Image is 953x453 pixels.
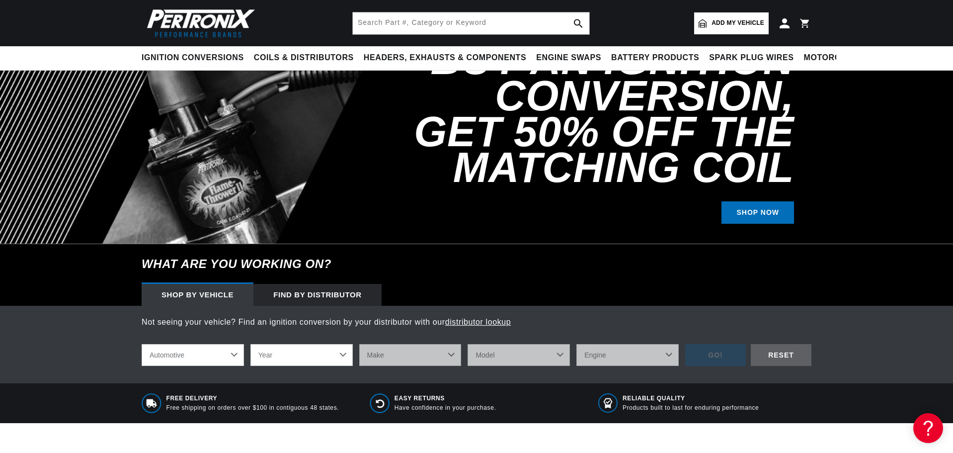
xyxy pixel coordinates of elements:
[142,344,244,366] select: Ride Type
[249,46,359,70] summary: Coils & Distributors
[704,46,798,70] summary: Spark Plug Wires
[468,344,570,366] select: Model
[536,53,601,63] span: Engine Swaps
[694,12,769,34] a: Add my vehicle
[611,53,699,63] span: Battery Products
[142,6,256,40] img: Pertronix
[531,46,606,70] summary: Engine Swaps
[254,53,354,63] span: Coils & Distributors
[395,394,496,403] span: Easy Returns
[166,394,339,403] span: Free Delivery
[721,201,794,224] a: SHOP NOW
[364,53,526,63] span: Headers, Exhausts & Components
[353,12,589,34] input: Search Part #, Category or Keyword
[250,344,353,366] select: Year
[117,244,836,284] h6: What are you working on?
[804,53,863,63] span: Motorcycle
[576,344,679,366] select: Engine
[445,318,511,326] a: distributor lookup
[751,344,811,366] div: RESET
[709,53,794,63] span: Spark Plug Wires
[142,284,253,306] div: Shop by vehicle
[567,12,589,34] button: search button
[606,46,704,70] summary: Battery Products
[142,316,811,329] p: Not seeing your vehicle? Find an ignition conversion by your distributor with our
[799,46,868,70] summary: Motorcycle
[712,18,764,28] span: Add my vehicle
[359,46,531,70] summary: Headers, Exhausts & Components
[395,404,496,412] p: Have confidence in your purchase.
[623,394,759,403] span: RELIABLE QUALITY
[369,42,794,185] h2: Buy an Ignition Conversion, Get 50% off the Matching Coil
[359,344,462,366] select: Make
[142,46,249,70] summary: Ignition Conversions
[166,404,339,412] p: Free shipping on orders over $100 in contiguous 48 states.
[623,404,759,412] p: Products built to last for enduring performance
[142,53,244,63] span: Ignition Conversions
[253,284,382,306] div: Find by Distributor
